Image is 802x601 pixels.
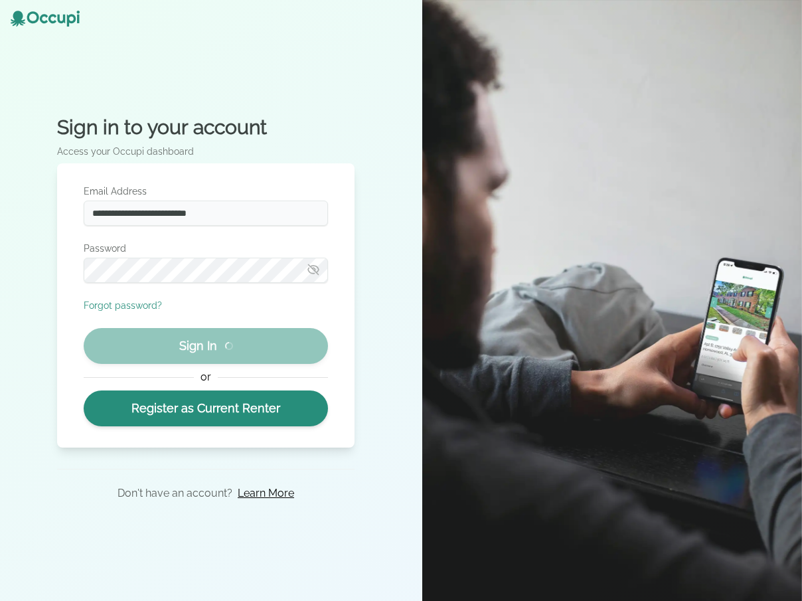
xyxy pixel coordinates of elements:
[84,242,328,255] label: Password
[84,390,328,426] a: Register as Current Renter
[194,369,217,385] span: or
[84,299,162,312] button: Forgot password?
[238,485,294,501] a: Learn More
[57,116,355,139] h2: Sign in to your account
[84,185,328,198] label: Email Address
[57,145,355,158] p: Access your Occupi dashboard
[118,485,232,501] p: Don't have an account?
